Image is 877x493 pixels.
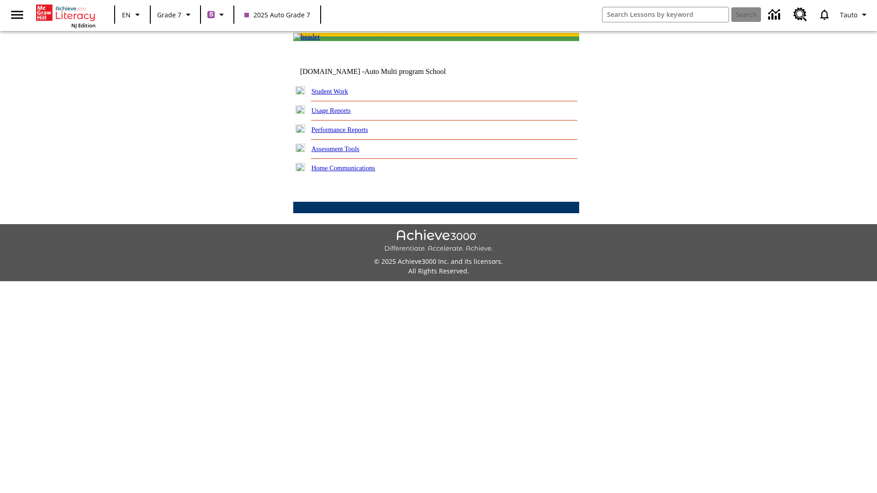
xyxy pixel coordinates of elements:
button: Profile/Settings [836,6,873,23]
button: Grade: Grade 7, Select a grade [153,6,197,23]
button: Language: EN, Select a language [118,6,147,23]
button: Boost Class color is purple. Change class color [204,6,231,23]
div: Home [36,3,95,29]
input: search field [602,7,729,22]
img: header [293,33,320,41]
a: Usage Reports [312,107,351,114]
nobr: Auto Multi program School [365,68,446,75]
span: 2025 Auto Grade 7 [244,10,310,20]
button: Open side menu [4,1,31,28]
a: Performance Reports [312,126,368,133]
span: Grade 7 [157,10,181,20]
a: Resource Center, Will open in new tab [788,2,813,27]
img: plus.gif [296,144,305,152]
td: [DOMAIN_NAME] - [300,68,468,76]
a: Assessment Tools [312,145,359,152]
img: plus.gif [296,163,305,171]
span: NJ Edition [71,22,95,29]
span: B [209,9,213,20]
img: plus.gif [296,86,305,94]
img: Achieve3000 Differentiate Accelerate Achieve [384,230,493,253]
a: Data Center [763,2,788,27]
span: EN [122,10,131,20]
img: plus.gif [296,105,305,114]
a: Student Work [312,88,348,95]
a: Notifications [813,3,836,26]
a: Home Communications [312,164,375,172]
span: Tauto [840,10,857,20]
img: plus.gif [296,125,305,133]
